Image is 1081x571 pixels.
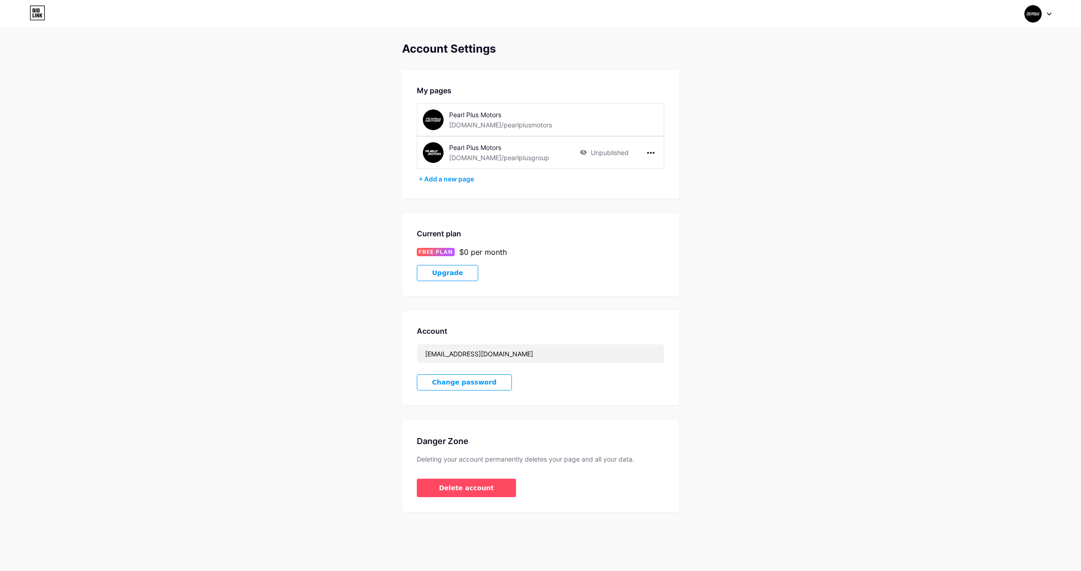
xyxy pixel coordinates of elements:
div: [DOMAIN_NAME]/pearlplusmotors [449,120,552,130]
div: Account [417,325,664,337]
button: Change password [417,374,512,391]
div: Pearl Plus Motors [449,143,580,152]
div: My pages [417,85,664,96]
img: pearlplusmotors [1024,5,1042,23]
img: pearlplusgroup [423,142,444,163]
img: pearlplusmotors [423,109,444,130]
div: Pearl Plus Motors [449,110,580,120]
button: Delete account [417,479,516,497]
div: Current plan [417,228,664,239]
button: Upgrade [417,265,478,281]
input: Email [417,344,664,363]
div: Deleting your account permanently deletes your page and all your data. [417,455,664,464]
span: Change password [432,379,497,386]
div: Unpublished [580,142,629,163]
span: FREE PLAN [419,248,453,256]
div: Danger Zone [417,435,664,447]
div: + Add a new page [419,174,664,184]
div: Account Settings [402,42,679,55]
div: [DOMAIN_NAME]/pearlplusgroup [449,153,549,162]
div: $0 per month [459,246,507,258]
span: Upgrade [432,269,463,277]
span: Delete account [439,483,494,493]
